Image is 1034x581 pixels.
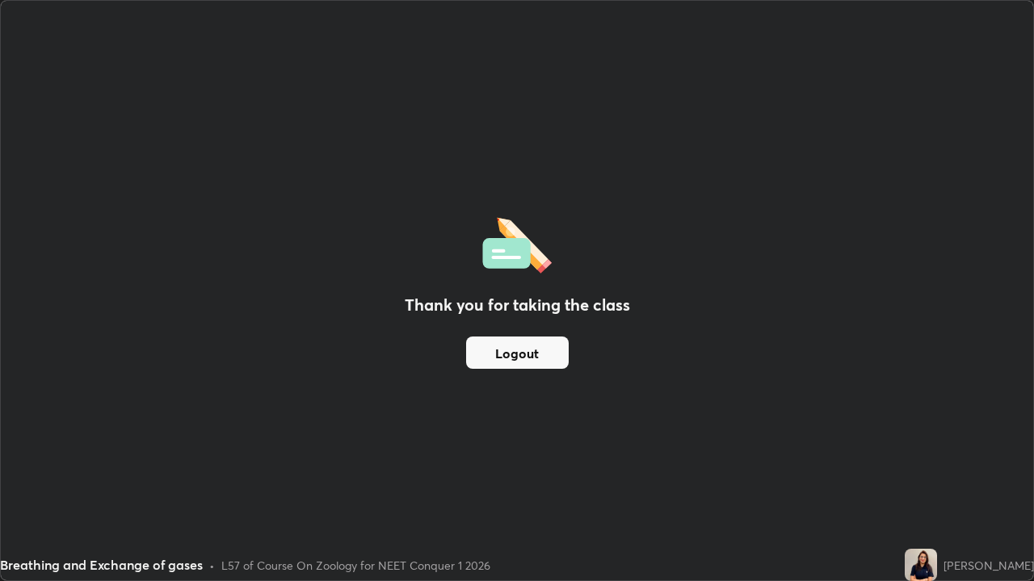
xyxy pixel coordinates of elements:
div: L57 of Course On Zoology for NEET Conquer 1 2026 [221,557,490,574]
button: Logout [466,336,569,369]
div: [PERSON_NAME] [944,557,1034,574]
img: offlineFeedback.1438e8b3.svg [482,212,552,274]
div: • [209,557,215,574]
h2: Thank you for taking the class [405,293,630,317]
img: 4633155fa3c54737ab0a61ccb5f4d88b.jpg [905,549,937,581]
